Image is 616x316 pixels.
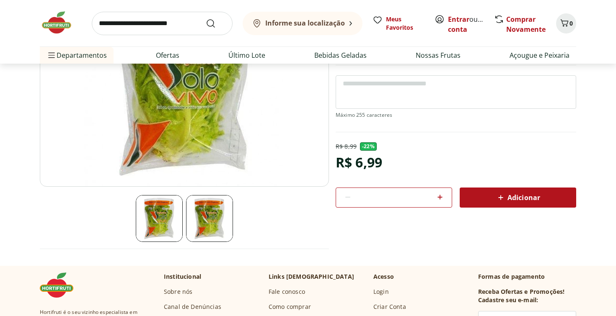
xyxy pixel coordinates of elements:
[556,13,576,33] button: Carrinho
[478,272,576,281] p: Formas de pagamento
[164,288,192,296] a: Sobre nós
[269,288,305,296] a: Fale conosco
[269,272,354,281] p: Links [DEMOGRAPHIC_DATA]
[510,50,569,60] a: Açougue e Peixaria
[448,15,494,34] a: Criar conta
[373,288,389,296] a: Login
[40,10,82,35] img: Hortifruti
[478,296,538,304] h3: Cadastre seu e-mail:
[164,272,201,281] p: Institucional
[269,303,311,311] a: Como comprar
[156,50,179,60] a: Ofertas
[186,195,233,242] img: Principal
[496,193,540,203] span: Adicionar
[47,45,57,65] button: Menu
[265,18,345,28] b: Informe sua localização
[460,188,576,208] button: Adicionar
[243,12,362,35] button: Informe sua localização
[336,142,357,151] p: R$ 8,99
[164,303,221,311] a: Canal de Denúncias
[228,50,265,60] a: Último Lote
[40,272,82,298] img: Hortifruti
[136,195,183,242] img: Principal
[336,151,382,174] div: R$ 6,99
[569,19,573,27] span: 0
[360,142,377,151] span: - 22 %
[448,15,469,24] a: Entrar
[373,303,406,311] a: Criar Conta
[373,272,394,281] p: Acesso
[506,15,546,34] a: Comprar Novamente
[92,12,233,35] input: search
[448,14,485,34] span: ou
[386,15,424,32] span: Meus Favoritos
[373,15,424,32] a: Meus Favoritos
[416,50,461,60] a: Nossas Frutas
[47,45,107,65] span: Departamentos
[314,50,367,60] a: Bebidas Geladas
[478,288,564,296] h3: Receba Ofertas e Promoções!
[206,18,226,28] button: Submit Search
